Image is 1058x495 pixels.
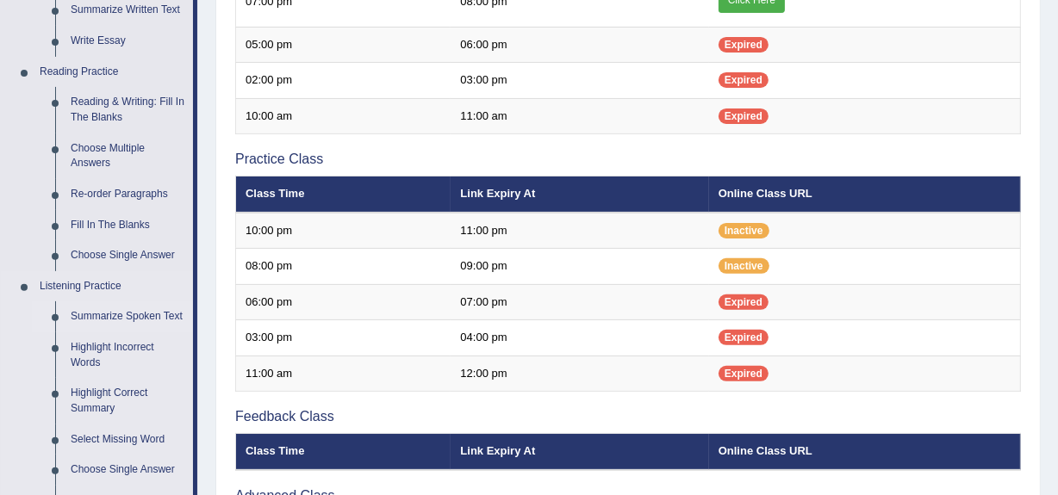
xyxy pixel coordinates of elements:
[63,26,193,57] a: Write Essay
[709,434,1021,470] th: Online Class URL
[451,176,708,213] th: Link Expiry At
[63,424,193,455] a: Select Missing Word
[63,133,193,179] a: Choose Multiple Answers
[236,434,451,470] th: Class Time
[63,455,193,486] a: Choose Single Answer
[236,63,451,99] td: 02:00 pm
[63,210,193,241] a: Fill In The Blanks
[236,213,451,249] td: 10:00 pm
[719,223,769,238] span: Inactive
[451,98,708,134] td: 11:00 am
[451,434,708,470] th: Link Expiry At
[235,152,1021,167] h3: Practice Class
[719,37,769,53] span: Expired
[63,87,193,133] a: Reading & Writing: Fill In The Blanks
[451,249,708,285] td: 09:00 pm
[236,320,451,356] td: 03:00 pm
[719,330,769,345] span: Expired
[709,176,1021,213] th: Online Class URL
[719,366,769,381] span: Expired
[236,176,451,213] th: Class Time
[451,27,708,63] td: 06:00 pm
[236,249,451,285] td: 08:00 pm
[236,27,451,63] td: 05:00 pm
[451,320,708,356] td: 04:00 pm
[236,356,451,392] td: 11:00 am
[451,284,708,320] td: 07:00 pm
[451,356,708,392] td: 12:00 pm
[719,258,769,274] span: Inactive
[63,301,193,332] a: Summarize Spoken Text
[63,240,193,271] a: Choose Single Answer
[63,332,193,378] a: Highlight Incorrect Words
[451,63,708,99] td: 03:00 pm
[32,57,193,88] a: Reading Practice
[451,213,708,249] td: 11:00 pm
[235,409,1021,424] h3: Feedback Class
[719,108,769,124] span: Expired
[63,378,193,424] a: Highlight Correct Summary
[719,294,769,310] span: Expired
[236,284,451,320] td: 06:00 pm
[236,98,451,134] td: 10:00 am
[63,179,193,210] a: Re-order Paragraphs
[719,72,769,88] span: Expired
[32,271,193,302] a: Listening Practice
